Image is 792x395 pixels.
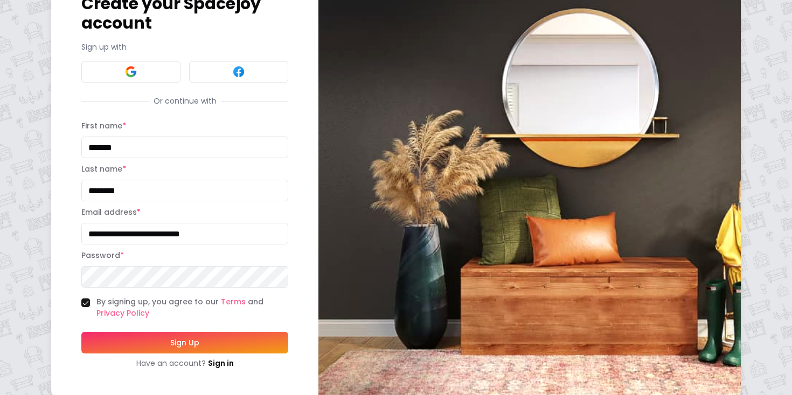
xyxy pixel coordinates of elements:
[208,358,234,369] a: Sign in
[221,296,246,307] a: Terms
[96,296,288,319] label: By signing up, you agree to our and
[81,332,288,353] button: Sign Up
[96,308,149,318] a: Privacy Policy
[232,65,245,78] img: Facebook signin
[81,358,288,369] div: Have an account?
[149,96,221,106] span: Or continue with
[81,120,126,131] label: First name
[81,207,141,217] label: Email address
[81,250,124,261] label: Password
[124,65,137,78] img: Google signin
[81,164,126,174] label: Last name
[81,42,288,52] p: Sign up with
